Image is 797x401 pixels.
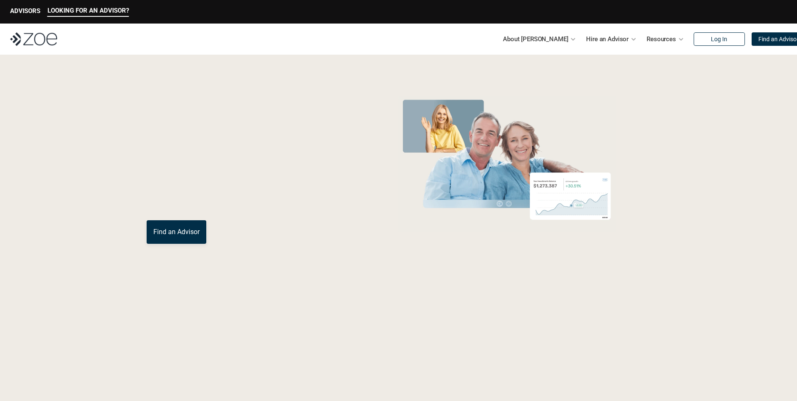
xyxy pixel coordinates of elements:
img: Zoe Financial Hero Image [395,96,619,232]
p: Find an Advisor [153,228,200,236]
p: About [PERSON_NAME] [503,33,568,45]
p: ADVISORS [10,7,40,15]
p: Resources [647,33,676,45]
em: The information in the visuals above is for illustrative purposes only and does not represent an ... [390,237,623,242]
p: You deserve an advisor you can trust. [PERSON_NAME], hire, and invest with vetted, fiduciary, fin... [147,190,363,210]
p: Hire an Advisor [586,33,629,45]
span: with a Financial Advisor [147,121,316,182]
span: Grow Your Wealth [147,93,334,125]
p: Loremipsum: *DolOrsi Ametconsecte adi Eli Seddoeius tem inc utlaboreet. Dol 8168 MagNaal Enimadmi... [20,351,777,381]
p: Log In [711,36,727,43]
a: Find an Advisor [147,220,206,244]
p: LOOKING FOR AN ADVISOR? [47,7,129,14]
a: Log In [694,32,745,46]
